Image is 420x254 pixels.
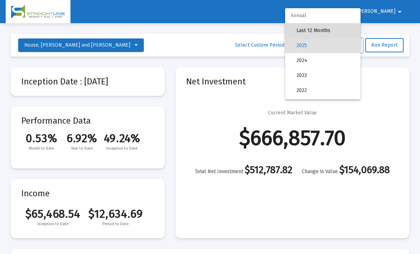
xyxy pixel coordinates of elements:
[296,83,355,98] span: 2022
[296,98,355,113] span: 2021
[296,68,355,83] span: 2023
[296,23,355,38] span: Last 12 Months
[296,38,355,53] span: 2025
[296,53,355,68] span: 2024
[285,8,361,23] span: Annual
